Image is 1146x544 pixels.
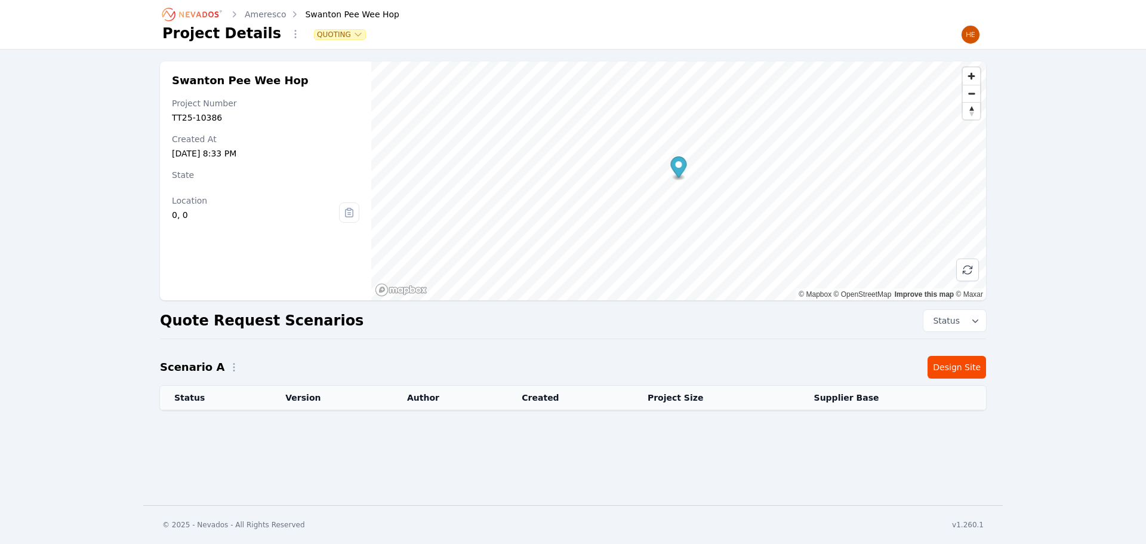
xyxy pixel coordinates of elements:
[507,386,633,410] th: Created
[172,97,359,109] div: Project Number
[172,112,359,124] div: TT25-10386
[315,30,365,39] button: Quoting
[800,386,986,410] th: Supplier Base
[799,290,831,299] a: Mapbox
[895,290,954,299] a: Improve this map
[245,8,286,20] a: Ameresco
[963,85,980,102] button: Zoom out
[670,156,686,181] div: Map marker
[961,25,980,44] img: Henar Luque
[160,359,224,376] h2: Scenario A
[172,147,359,159] div: [DATE] 8:33 PM
[371,62,986,300] canvas: Map
[160,386,271,410] th: Status
[963,67,980,85] button: Zoom in
[172,169,359,181] div: State
[923,310,986,331] button: Status
[271,386,393,410] th: Version
[172,73,359,88] h2: Swanton Pee Wee Hop
[160,311,363,330] h2: Quote Request Scenarios
[288,8,399,20] div: Swanton Pee Wee Hop
[162,5,399,24] nav: Breadcrumb
[963,102,980,119] button: Reset bearing to north
[956,290,983,299] a: Maxar
[928,315,960,327] span: Status
[928,356,986,379] a: Design Site
[172,209,339,221] div: 0, 0
[952,520,984,530] div: v1.260.1
[172,195,339,207] div: Location
[162,24,281,43] h1: Project Details
[375,283,427,297] a: Mapbox homepage
[963,103,980,119] span: Reset bearing to north
[162,520,305,530] div: © 2025 - Nevados - All Rights Reserved
[834,290,892,299] a: OpenStreetMap
[172,133,359,145] div: Created At
[633,386,800,410] th: Project Size
[393,386,507,410] th: Author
